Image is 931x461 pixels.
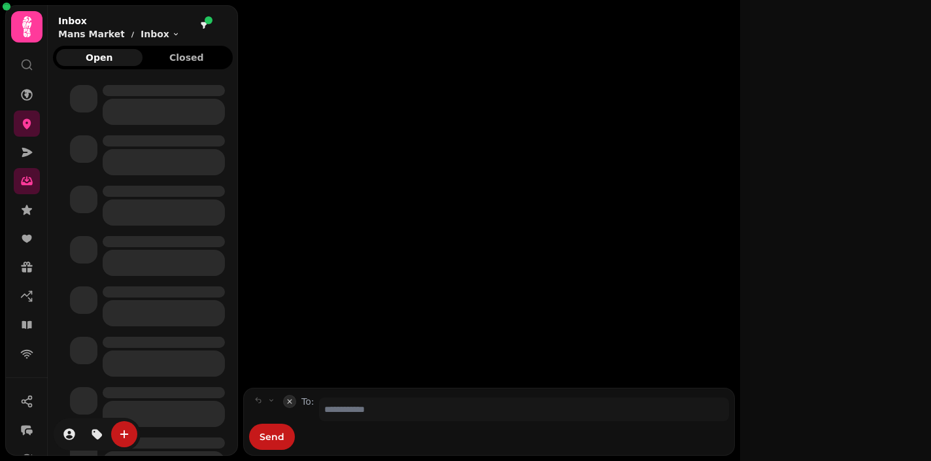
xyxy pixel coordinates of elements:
nav: breadcrumb [58,27,180,41]
span: Send [260,432,284,441]
button: Send [249,424,295,450]
button: tag-thread [84,421,110,447]
button: Inbox [141,27,180,41]
span: Closed [154,53,220,62]
h2: Inbox [58,14,180,27]
button: collapse [283,395,296,408]
p: Mans Market [58,27,125,41]
button: create-convo [111,421,137,447]
button: Closed [144,49,230,66]
span: Open [67,53,132,62]
button: filter [196,18,212,33]
label: To: [301,395,314,421]
button: Open [56,49,143,66]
